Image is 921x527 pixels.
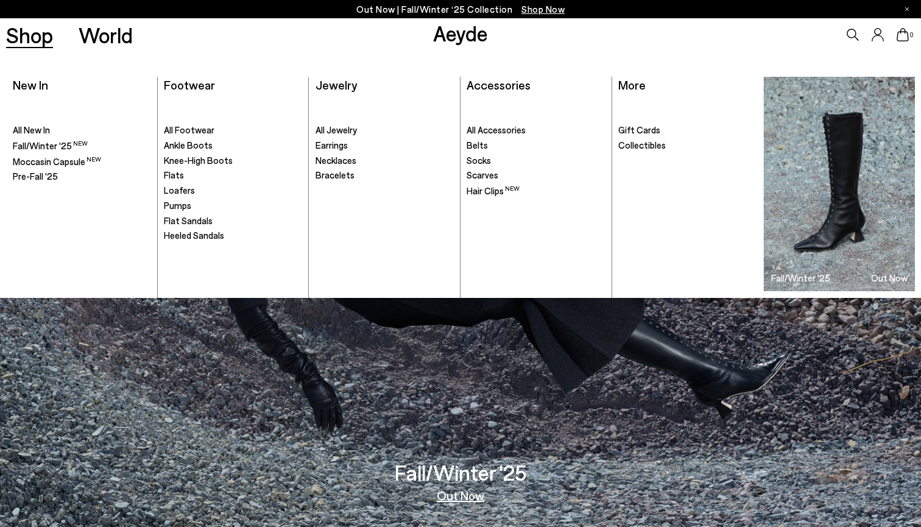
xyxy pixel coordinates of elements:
span: Earrings [316,140,348,150]
a: All Accessories [467,124,605,136]
a: Pre-Fall '25 [13,171,151,183]
a: New In [13,77,48,92]
span: All Jewelry [316,124,357,135]
a: All New In [13,124,151,136]
span: Loafers [164,185,195,196]
a: Gift Cards [618,124,757,136]
span: Flats [164,169,184,180]
h3: Fall/Winter '25 [771,274,830,283]
a: Accessories [467,77,531,92]
a: Necklaces [316,155,454,167]
p: Out Now | Fall/Winter ‘25 Collection [356,2,565,17]
span: Scarves [467,169,498,180]
a: All Jewelry [316,124,454,136]
span: Flat Sandals [164,215,213,226]
a: Heeled Sandals [164,230,302,242]
a: Aeyde [433,20,488,46]
span: Hair Clips [467,185,520,196]
a: Scarves [467,169,605,182]
a: Moccasin Capsule [13,155,151,168]
a: Out Now [437,489,484,501]
span: Knee-High Boots [164,155,233,166]
a: Jewelry [316,77,357,92]
a: Socks [467,155,605,167]
a: Flats [164,169,302,182]
a: Fall/Winter '25 Out Now [764,77,915,291]
a: Fall/Winter '25 [13,140,151,152]
span: Moccasin Capsule [13,156,101,167]
a: More [618,77,646,92]
span: Necklaces [316,155,356,166]
span: Pumps [164,200,191,211]
span: Gift Cards [618,124,660,135]
h3: Out Now [871,274,908,283]
a: All Footwear [164,124,302,136]
h3: Fall/Winter '25 [395,462,527,483]
a: World [79,24,133,46]
img: Group_1295_900x.jpg [764,77,915,291]
a: Ankle Boots [164,140,302,152]
a: Shop [6,24,53,46]
span: Bracelets [316,169,355,180]
span: Fall/Winter '25 [13,140,88,151]
a: Loafers [164,185,302,197]
a: Knee-High Boots [164,155,302,167]
span: All New In [13,124,50,135]
span: All Footwear [164,124,214,135]
a: Pumps [164,200,302,212]
span: Socks [467,155,491,166]
a: Flat Sandals [164,215,302,227]
span: Navigate to /collections/new-in [521,4,565,15]
span: Pre-Fall '25 [13,171,58,182]
a: Hair Clips [467,185,605,197]
a: Earrings [316,140,454,152]
span: Heeled Sandals [164,230,224,241]
span: Belts [467,140,488,150]
a: Collectibles [618,140,757,152]
span: Collectibles [618,140,666,150]
a: 0 [897,28,909,41]
a: Footwear [164,77,215,92]
a: Bracelets [316,169,454,182]
span: 0 [909,32,915,38]
span: All Accessories [467,124,526,135]
span: Ankle Boots [164,140,213,150]
a: Belts [467,140,605,152]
